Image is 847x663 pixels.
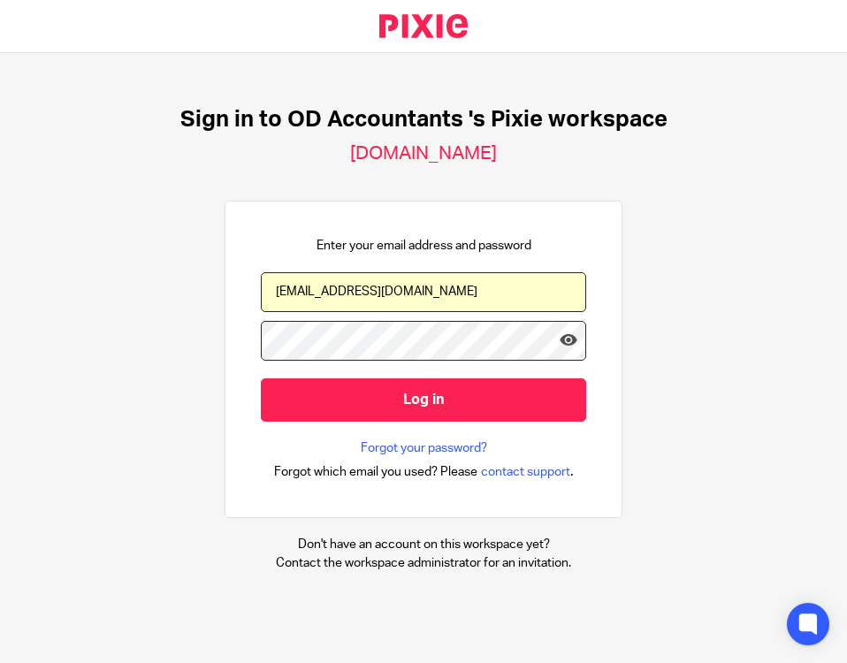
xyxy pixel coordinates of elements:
p: Don't have an account on this workspace yet? [276,536,571,553]
span: contact support [481,463,570,481]
p: Contact the workspace administrator for an invitation. [276,554,571,572]
span: Forgot which email you used? Please [274,463,477,481]
p: Enter your email address and password [317,237,531,255]
input: Log in [261,378,586,422]
a: Forgot your password? [361,439,487,457]
div: . [274,461,574,482]
input: name@example.com [261,272,586,312]
h2: [DOMAIN_NAME] [350,142,497,165]
h1: Sign in to OD Accountants 's Pixie workspace [180,106,668,133]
